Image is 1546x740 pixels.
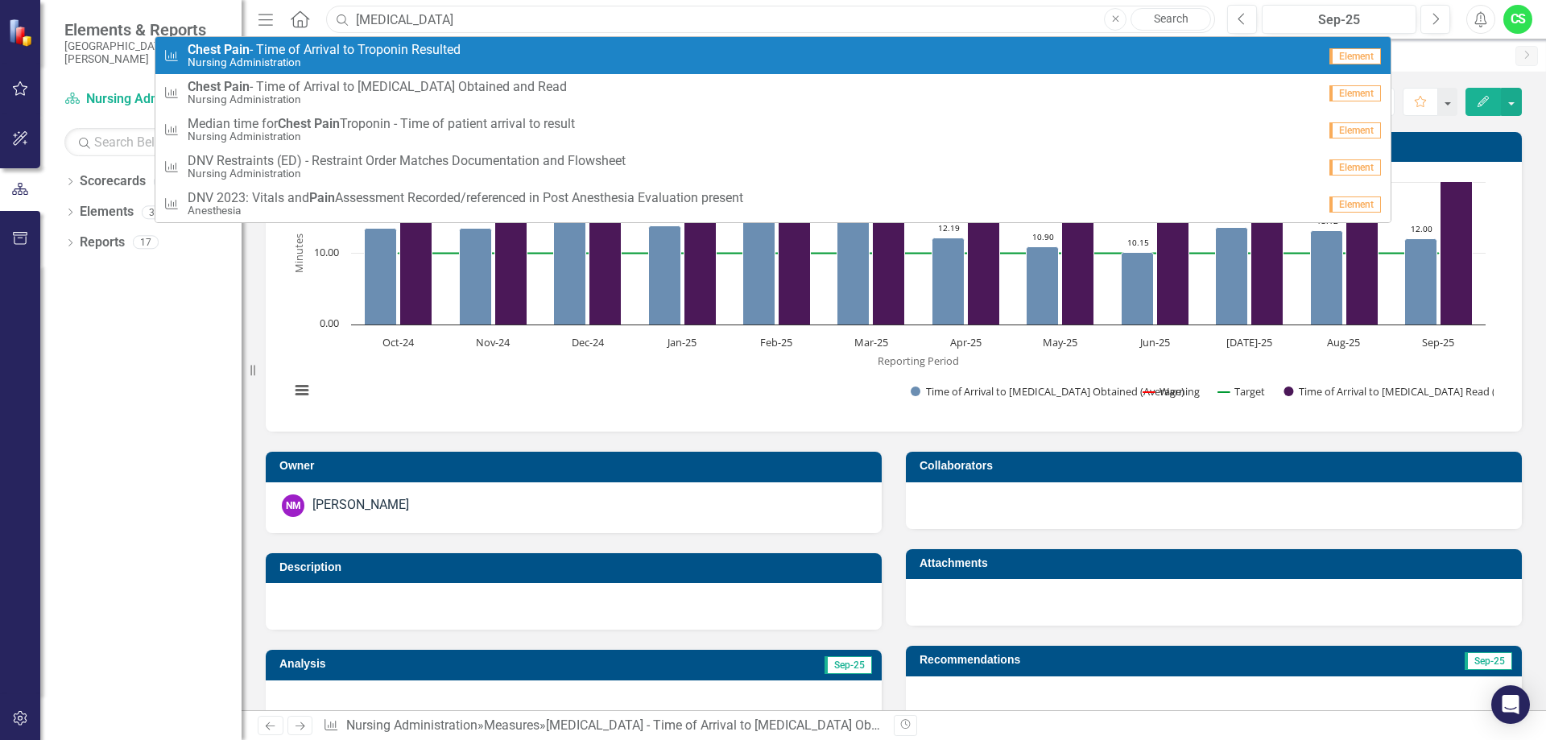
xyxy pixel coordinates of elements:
[188,167,626,180] small: Nursing Administration
[188,130,575,143] small: Nursing Administration
[1218,384,1266,399] button: Show Target
[932,238,965,325] path: Apr-25, 12.19. Time of Arrival to EKG Obtained (Average).
[878,353,959,368] text: Reporting Period
[64,90,225,109] a: Nursing Administration
[314,116,340,131] strong: Pain
[80,234,125,252] a: Reports
[968,163,1000,325] path: Apr-25, 22.65. Time of Arrival to EKG Read (Average).
[1131,8,1211,31] a: Search
[1405,239,1437,325] path: Sep-25, 12. Time of Arrival to EKG Obtained (Average).
[291,379,313,402] button: View chart menu, Chart
[920,654,1319,666] h3: Recommendations
[554,217,586,325] path: Dec-24, 15.21. Time of Arrival to EKG Obtained (Average).
[155,148,1391,185] a: DNV Restraints (ED) - Restraint Order Matches Documentation and FlowsheetNursing AdministrationEl...
[188,80,567,94] span: - Time of Arrival to [MEDICAL_DATA] Obtained and Read
[1284,384,1478,399] button: Show Time of Arrival to EKG Read (Average)
[282,174,1506,415] div: Chart. Highcharts interactive chart.
[1311,231,1343,325] path: Aug-25, 13.12. Time of Arrival to EKG Obtained (Average).
[382,335,415,349] text: Oct-24
[346,717,477,733] a: Nursing Administration
[589,151,622,325] path: Dec-24, 24.39. Time of Arrival to EKG Read (Average).
[1122,253,1154,325] path: Jun-25, 10.15. Time of Arrival to EKG Obtained (Average).
[400,109,1473,325] g: Time of Arrival to EKG Read (Average), series 4 of 4. Bar series with 12 bars.
[309,190,335,205] strong: Pain
[1346,138,1379,325] path: Aug-25, 26.29. Time of Arrival to EKG Read (Average).
[188,191,743,205] span: DNV 2023: Vitals and Assessment Recorded/referenced in Post Anesthesia Evaluation present
[155,74,1391,111] a: Pain- Time of Arrival to [MEDICAL_DATA] Obtained and ReadNursing AdministrationElement
[1032,231,1054,242] text: 10.90
[1441,134,1473,325] path: Sep-25, 26.82. Time of Arrival to EKG Read (Average).
[1503,5,1532,34] button: CS
[320,316,339,330] text: 0.00
[291,234,306,273] text: Minutes
[666,335,697,349] text: Jan-25
[1329,85,1381,101] span: Element
[323,717,882,735] div: » »
[279,561,874,573] h3: Description
[80,172,146,191] a: Scorecards
[64,39,225,66] small: [GEOGRAPHIC_DATA][PERSON_NAME]
[649,226,681,325] path: Jan-25, 13.84. Time of Arrival to EKG Obtained (Average).
[365,229,397,325] path: Oct-24, 13.54. Time of Arrival to EKG Obtained (Average).
[760,335,792,349] text: Feb-25
[80,203,134,221] a: Elements
[1127,237,1149,248] text: 10.15
[155,111,1391,148] a: Median time forChest PainTroponin - Time of patient arrival to resultNursing AdministrationElement
[278,116,311,131] strong: Chest
[326,6,1215,34] input: Search ClearPoint...
[1329,159,1381,176] span: Element
[1216,228,1248,325] path: Jul-25, 13.57. Time of Arrival to EKG Obtained (Average).
[920,460,1514,472] h3: Collaborators
[155,185,1391,222] a: DNV 2023: Vitals andPainAssessment Recorded/referenced in Post Anesthesia Evaluation presentAnest...
[279,658,568,670] h3: Analysis
[1027,247,1059,325] path: May-25, 10.9. Time of Arrival to EKG Obtained (Average).
[1329,48,1381,64] span: Element
[224,79,250,94] strong: Pain
[8,19,36,47] img: ClearPoint Strategy
[188,56,461,68] small: Nursing Administration
[825,656,872,674] span: Sep-25
[476,335,511,349] text: Nov-24
[460,229,492,325] path: Nov-24, 13.47. Time of Arrival to EKG Obtained (Average).
[279,460,874,472] h3: Owner
[854,335,888,349] text: Mar-25
[64,128,225,156] input: Search Below...
[1422,335,1454,349] text: Sep-25
[1139,335,1170,349] text: Jun-25
[1043,335,1077,349] text: May-25
[1143,384,1201,399] button: Show Warning
[282,494,304,517] div: NM
[1491,685,1530,724] div: Open Intercom Messenger
[188,93,567,105] small: Nursing Administration
[188,154,626,168] span: DNV Restraints (ED) - Restraint Order Matches Documentation and Flowsheet
[938,222,960,234] text: 12.19
[64,20,225,39] span: Elements & Reports
[314,245,339,259] text: 10.00
[837,194,870,325] path: Mar-25, 18.4. Time of Arrival to EKG Obtained (Average).
[684,158,717,325] path: Jan-25, 23.49. Time of Arrival to EKG Read (Average).
[188,205,743,217] small: Anesthesia
[1226,335,1272,349] text: [DATE]-25
[133,236,159,250] div: 17
[312,496,409,515] div: [PERSON_NAME]
[142,205,167,219] div: 39
[282,174,1494,415] svg: Interactive chart
[1267,10,1411,30] div: Sep-25
[495,188,527,325] path: Nov-24, 19.25. Time of Arrival to EKG Read (Average).
[572,335,605,349] text: Dec-24
[1262,5,1416,34] button: Sep-25
[188,117,575,131] span: Median time for Troponin - Time of patient arrival to result
[920,557,1514,569] h3: Attachments
[911,384,1126,399] button: Show Time of Arrival to EKG Obtained (Average)
[188,43,461,57] span: - Time of Arrival to Troponin Resulted
[950,335,982,349] text: Apr-25
[546,717,964,733] div: [MEDICAL_DATA] - Time of Arrival to [MEDICAL_DATA] Obtained and Read
[1327,335,1360,349] text: Aug-25
[484,717,539,733] a: Measures
[155,37,1391,74] a: Pain- Time of Arrival to Troponin ResultedNursing AdministrationElement
[743,192,775,325] path: Feb-25, 18.55. Time of Arrival to EKG Obtained (Average).
[400,163,432,325] path: Oct-24, 22.67. Time of Arrival to EKG Read (Average).
[1411,223,1432,234] text: 12.00
[365,192,1437,325] g: Time of Arrival to EKG Obtained (Average), series 1 of 4. Bar series with 12 bars.
[1251,143,1284,325] path: Jul-25, 25.63. Time of Arrival to EKG Read (Average).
